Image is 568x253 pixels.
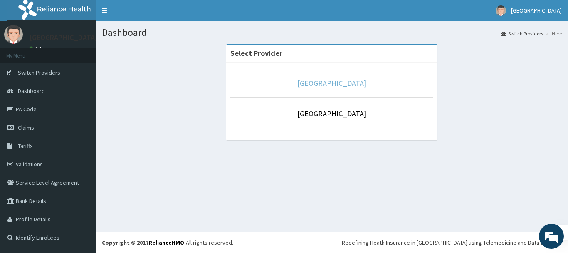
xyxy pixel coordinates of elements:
h1: Dashboard [102,27,562,38]
a: Online [29,45,49,51]
li: Here [544,30,562,37]
img: User Image [4,25,23,44]
span: [GEOGRAPHIC_DATA] [511,7,562,14]
img: User Image [496,5,506,16]
span: Claims [18,124,34,131]
span: Switch Providers [18,69,60,76]
p: [GEOGRAPHIC_DATA] [29,34,98,41]
strong: Copyright © 2017 . [102,239,186,246]
span: Dashboard [18,87,45,95]
footer: All rights reserved. [96,232,568,253]
a: [GEOGRAPHIC_DATA] [297,78,366,88]
a: RelianceHMO [148,239,184,246]
strong: Select Provider [230,48,282,58]
div: Redefining Heath Insurance in [GEOGRAPHIC_DATA] using Telemedicine and Data Science! [342,238,562,247]
a: [GEOGRAPHIC_DATA] [297,109,366,118]
span: Tariffs [18,142,33,150]
a: Switch Providers [501,30,543,37]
